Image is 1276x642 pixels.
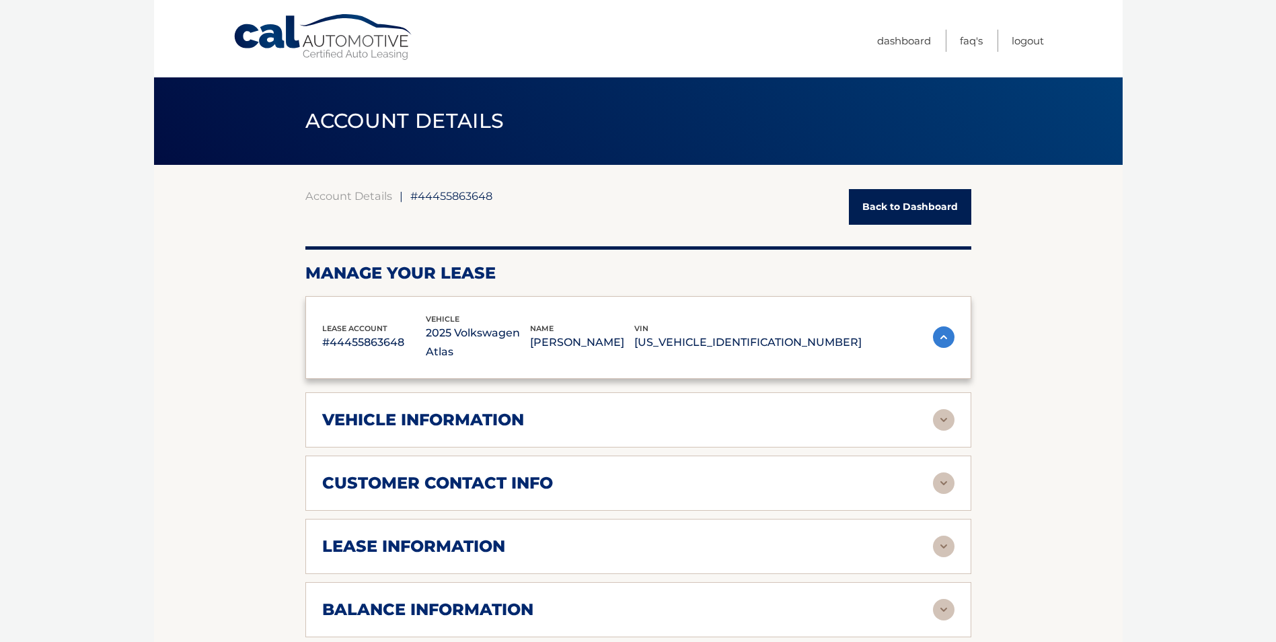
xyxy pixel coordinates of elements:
[849,189,971,225] a: Back to Dashboard
[426,314,459,324] span: vehicle
[933,326,954,348] img: accordion-active.svg
[305,108,504,133] span: ACCOUNT DETAILS
[933,472,954,494] img: accordion-rest.svg
[933,599,954,620] img: accordion-rest.svg
[322,333,426,352] p: #44455863648
[322,600,533,620] h2: balance information
[634,333,862,352] p: [US_VEHICLE_IDENTIFICATION_NUMBER]
[322,410,524,430] h2: vehicle information
[933,409,954,431] img: accordion-rest.svg
[877,30,931,52] a: Dashboard
[530,324,554,333] span: name
[410,189,492,203] span: #44455863648
[426,324,530,361] p: 2025 Volkswagen Atlas
[634,324,648,333] span: vin
[322,324,387,333] span: lease account
[530,333,634,352] p: [PERSON_NAME]
[1012,30,1044,52] a: Logout
[305,263,971,283] h2: Manage Your Lease
[305,189,392,203] a: Account Details
[322,536,505,557] h2: lease information
[322,473,553,493] h2: customer contact info
[960,30,983,52] a: FAQ's
[933,536,954,557] img: accordion-rest.svg
[400,189,403,203] span: |
[233,13,414,61] a: Cal Automotive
